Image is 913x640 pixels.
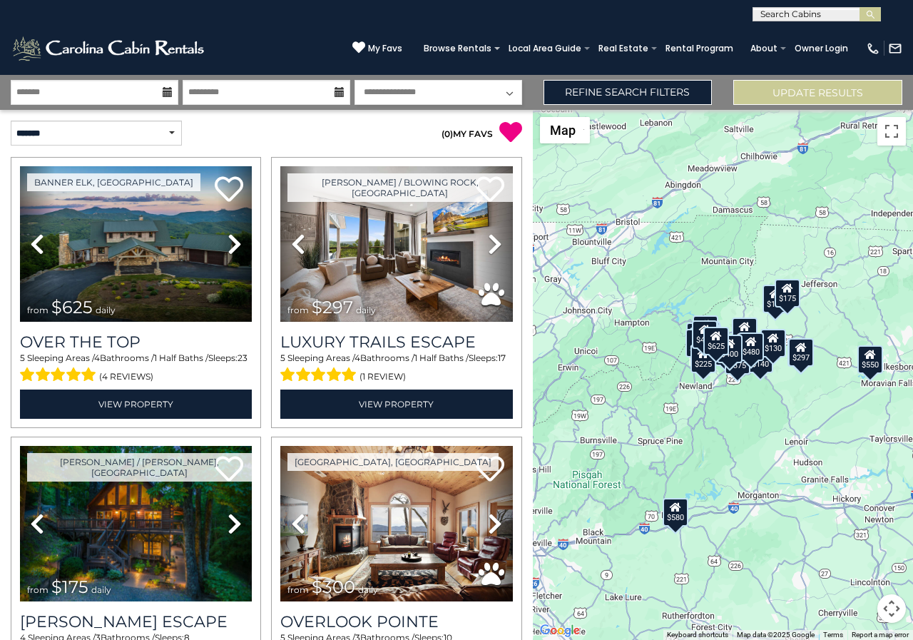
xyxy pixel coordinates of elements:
[352,41,402,56] a: My Favs
[287,173,512,202] a: [PERSON_NAME] / Blowing Rock, [GEOGRAPHIC_DATA]
[51,576,88,597] span: $175
[476,454,504,485] a: Add to favorites
[20,352,252,386] div: Sleeping Areas / Bathrooms / Sleeps:
[703,327,729,355] div: $625
[748,344,773,372] div: $140
[738,332,764,360] div: $480
[356,305,376,315] span: daily
[27,453,252,482] a: [PERSON_NAME] / [PERSON_NAME], [GEOGRAPHIC_DATA]
[544,80,713,105] a: Refine Search Filters
[20,332,252,352] a: Over The Top
[355,352,360,363] span: 4
[718,334,743,362] div: $400
[663,497,689,526] div: $580
[442,128,493,139] a: (0)MY FAVS
[287,305,309,315] span: from
[693,315,718,343] div: $125
[823,631,843,639] a: Terms
[692,320,718,348] div: $425
[27,305,49,315] span: from
[877,117,906,146] button: Toggle fullscreen view
[280,166,512,322] img: thumbnail_168695581.jpeg
[91,584,111,595] span: daily
[11,34,208,63] img: White-1-2.png
[762,285,788,313] div: $175
[667,630,728,640] button: Keyboard shortcuts
[444,128,450,139] span: 0
[96,305,116,315] span: daily
[280,352,512,386] div: Sleeping Areas / Bathrooms / Sleeps:
[591,39,656,59] a: Real Estate
[238,352,248,363] span: 23
[877,594,906,623] button: Map camera controls
[852,631,909,639] a: Report a map error
[280,612,512,631] a: Overlook Pointe
[686,328,712,357] div: $230
[550,123,576,138] span: Map
[540,117,590,143] button: Change map style
[732,318,758,346] div: $349
[442,128,453,139] span: ( )
[743,39,785,59] a: About
[280,352,285,363] span: 5
[857,345,883,373] div: $550
[417,39,499,59] a: Browse Rentals
[414,352,469,363] span: 1 Half Baths /
[359,367,406,386] span: (1 review)
[691,345,717,373] div: $225
[20,612,252,631] a: [PERSON_NAME] Escape
[99,367,153,386] span: (4 reviews)
[725,345,751,374] div: $375
[287,584,309,595] span: from
[737,631,815,639] span: Map data ©2025 Google
[20,390,252,419] a: View Property
[888,41,902,56] img: mail-regular-white.png
[280,446,512,601] img: thumbnail_163477009.jpeg
[760,329,786,357] div: $130
[280,332,512,352] a: Luxury Trails Escape
[501,39,588,59] a: Local Area Guide
[789,338,815,367] div: $297
[866,41,880,56] img: phone-regular-white.png
[358,584,378,595] span: daily
[312,297,353,318] span: $297
[94,352,100,363] span: 4
[368,42,402,55] span: My Favs
[20,612,252,631] h3: Todd Escape
[27,584,49,595] span: from
[787,39,855,59] a: Owner Login
[154,352,208,363] span: 1 Half Baths /
[280,390,512,419] a: View Property
[20,166,252,322] img: thumbnail_167153549.jpeg
[658,39,740,59] a: Rental Program
[312,576,355,597] span: $300
[20,446,252,601] img: thumbnail_168627805.jpeg
[20,352,25,363] span: 5
[536,621,583,640] img: Google
[27,173,200,191] a: Banner Elk, [GEOGRAPHIC_DATA]
[733,80,902,105] button: Update Results
[51,297,93,318] span: $625
[287,453,499,471] a: [GEOGRAPHIC_DATA], [GEOGRAPHIC_DATA]
[536,621,583,640] a: Open this area in Google Maps (opens a new window)
[775,278,800,307] div: $175
[498,352,506,363] span: 17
